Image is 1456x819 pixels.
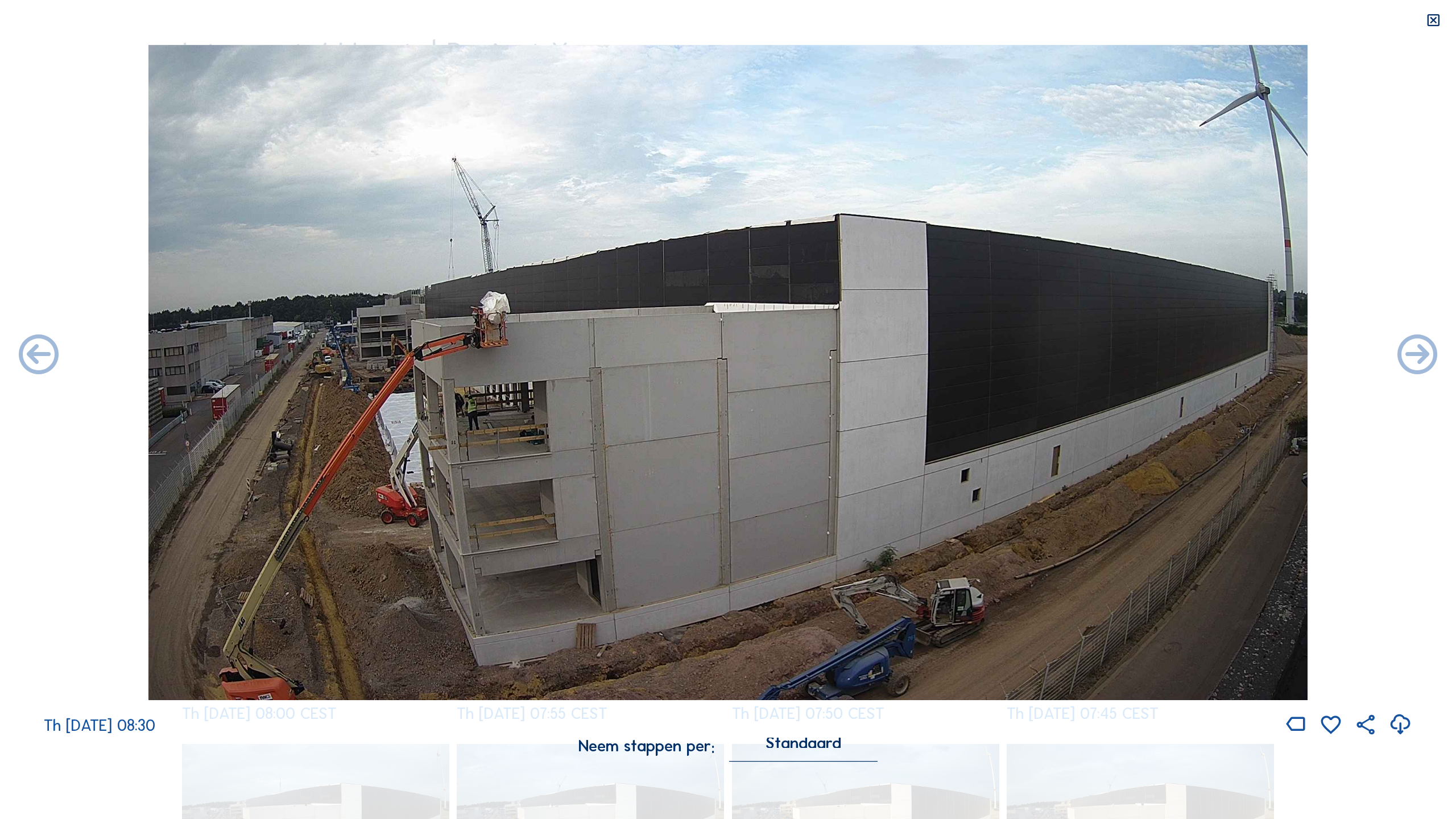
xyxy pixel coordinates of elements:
[729,738,878,761] div: Standaard
[578,738,715,754] div: Neem stappen per:
[148,45,1307,700] img: Image
[1393,332,1441,380] i: Back
[15,332,63,380] i: Forward
[44,715,155,735] span: Th [DATE] 08:30
[766,738,841,748] div: Standaard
